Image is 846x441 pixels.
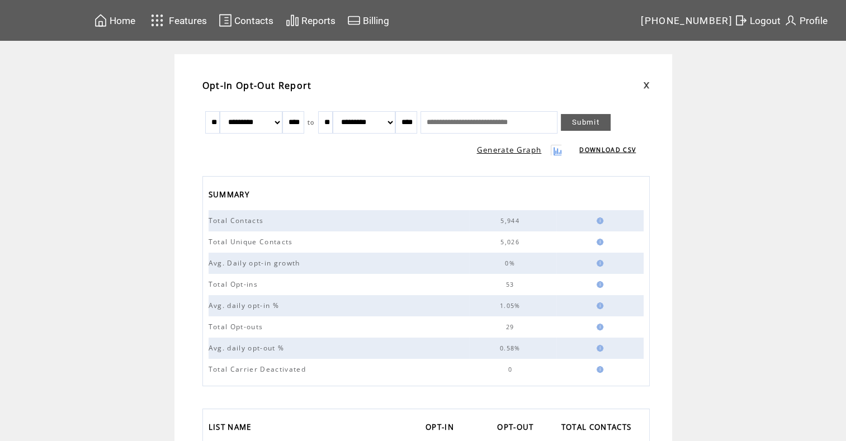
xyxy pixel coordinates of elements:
[734,13,748,27] img: exit.svg
[782,12,829,29] a: Profile
[209,364,309,374] span: Total Carrier Deactivated
[209,258,303,268] span: Avg. Daily opt-in growth
[732,12,782,29] a: Logout
[561,419,635,438] span: TOTAL CONTACTS
[593,281,603,288] img: help.gif
[579,146,636,154] a: DOWNLOAD CSV
[110,15,135,26] span: Home
[500,302,523,310] span: 1.05%
[234,15,273,26] span: Contacts
[286,13,299,27] img: chart.svg
[284,12,337,29] a: Reports
[497,419,536,438] span: OPT-OUT
[209,237,296,246] span: Total Unique Contacts
[561,114,611,131] a: Submit
[363,15,389,26] span: Billing
[497,419,539,438] a: OPT-OUT
[209,279,261,289] span: Total Opt-ins
[209,419,257,438] a: LIST NAME
[784,13,797,27] img: profile.svg
[94,13,107,27] img: home.svg
[217,12,275,29] a: Contacts
[500,344,523,352] span: 0.58%
[477,145,542,155] a: Generate Graph
[800,15,828,26] span: Profile
[593,324,603,330] img: help.gif
[593,366,603,373] img: help.gif
[506,323,517,331] span: 29
[148,11,167,30] img: features.svg
[202,79,312,92] span: Opt-In Opt-Out Report
[508,366,514,373] span: 0
[209,419,254,438] span: LIST NAME
[347,13,361,27] img: creidtcard.svg
[346,12,391,29] a: Billing
[593,239,603,245] img: help.gif
[426,419,460,438] a: OPT-IN
[593,302,603,309] img: help.gif
[209,343,287,353] span: Avg. daily opt-out %
[219,13,232,27] img: contacts.svg
[169,15,207,26] span: Features
[641,15,732,26] span: [PHONE_NUMBER]
[146,10,209,31] a: Features
[750,15,781,26] span: Logout
[426,419,457,438] span: OPT-IN
[593,345,603,352] img: help.gif
[593,260,603,267] img: help.gif
[500,238,522,246] span: 5,026
[92,12,137,29] a: Home
[561,419,637,438] a: TOTAL CONTACTS
[209,301,282,310] span: Avg. daily opt-in %
[506,281,517,288] span: 53
[505,259,518,267] span: 0%
[593,217,603,224] img: help.gif
[209,187,252,205] span: SUMMARY
[209,322,266,331] span: Total Opt-outs
[500,217,522,225] span: 5,944
[301,15,335,26] span: Reports
[209,216,267,225] span: Total Contacts
[308,118,315,126] span: to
